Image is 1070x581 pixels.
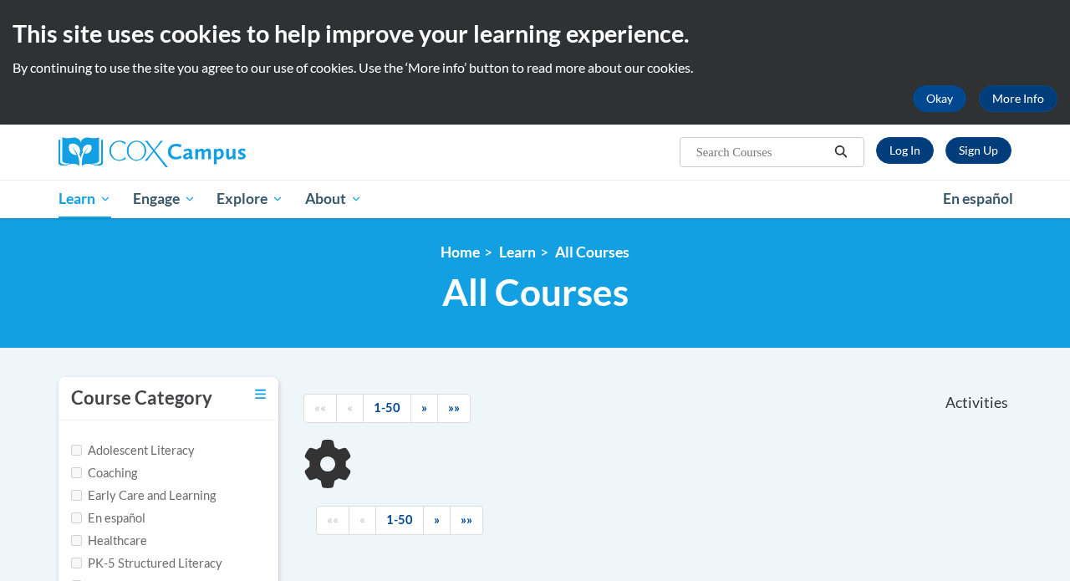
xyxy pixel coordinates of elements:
[48,180,122,218] a: Learn
[71,558,82,568] input: Checkbox for Options
[71,512,82,523] input: Checkbox for Options
[347,400,353,415] span: «
[59,137,246,167] img: Cox Campus
[13,17,1057,50] h2: This site uses cookies to help improve your learning experience.
[349,506,376,535] a: Previous
[336,394,364,423] a: Previous
[448,400,460,415] span: »»
[255,385,266,404] a: Toggle collapse
[314,400,326,415] span: ««
[499,243,536,261] a: Learn
[71,385,212,411] h3: Course Category
[555,243,629,261] a: All Courses
[695,142,828,162] input: Search Courses
[46,180,1024,218] div: Main menu
[59,137,359,167] a: Cox Campus
[359,512,365,527] span: «
[945,394,1008,412] span: Activities
[913,85,966,112] button: Okay
[71,490,82,501] input: Checkbox for Options
[932,181,1024,217] a: En español
[217,189,283,209] span: Explore
[943,190,1013,207] span: En español
[71,467,82,478] input: Checkbox for Options
[294,180,373,218] a: About
[434,512,440,527] span: »
[122,180,206,218] a: Engage
[441,243,480,261] a: Home
[437,394,471,423] a: End
[305,189,362,209] span: About
[979,85,1057,112] a: More Info
[71,532,147,550] label: Healthcare
[303,394,337,423] a: Begining
[71,445,82,456] input: Checkbox for Options
[59,189,111,209] span: Learn
[410,394,438,423] a: Next
[327,512,339,527] span: ««
[876,137,934,164] a: Log In
[71,509,145,527] label: En español
[71,535,82,546] input: Checkbox for Options
[13,59,1057,77] p: By continuing to use the site you agree to our use of cookies. Use the ‘More info’ button to read...
[71,441,195,460] label: Adolescent Literacy
[375,506,424,535] a: 1-50
[945,137,1011,164] a: Register
[206,180,294,218] a: Explore
[133,189,196,209] span: Engage
[423,506,451,535] a: Next
[421,400,427,415] span: »
[316,506,349,535] a: Begining
[363,394,411,423] a: 1-50
[71,464,137,482] label: Coaching
[461,512,472,527] span: »»
[71,554,222,573] label: PK-5 Structured Literacy
[828,142,853,162] button: Search
[71,487,216,505] label: Early Care and Learning
[442,270,629,314] span: All Courses
[450,506,483,535] a: End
